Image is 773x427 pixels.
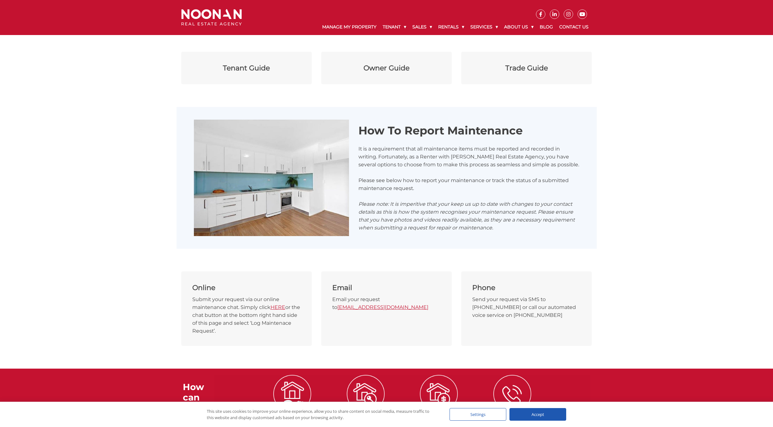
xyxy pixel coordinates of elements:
a: Trade Guide [461,52,592,84]
a: [EMAIL_ADDRESS][DOMAIN_NAME] [337,304,428,310]
a: About Us [501,19,537,35]
a: HERE [270,304,285,310]
p: Please see below how to report your maintenance or track the status of a submitted maintenance re... [358,176,579,192]
div: This site uses cookies to improve your online experience, allow you to share content on social me... [207,408,437,421]
div: Accept [509,408,566,421]
img: ICONS [493,375,531,413]
p: It is a requirement that all maintenance items must be reported and recorded in writing. Fortunat... [358,145,579,169]
div: Trade Guide [505,63,548,73]
a: Tenant [380,19,409,35]
div: Online [192,282,301,293]
img: ICONS [347,375,385,413]
a: Rentals [435,19,467,35]
div: Settings [450,408,506,421]
p: Send your request via SMS to [PHONE_NUMBER] or call our automated voice service on [PHONE_NUMBER] [472,295,581,319]
a: Contact Us [556,19,592,35]
img: Noonan Real Estate Agency [181,9,242,26]
h3: How can we help? [183,382,214,424]
a: Services [467,19,501,35]
a: Blog [537,19,556,35]
div: Email [332,282,441,293]
a: Tenant Guide [181,52,312,84]
img: ICONS [420,375,458,413]
a: Owner Guide [321,52,452,84]
div: Phone [472,282,581,293]
p: Email your request to [332,295,441,311]
a: Sales [409,19,435,35]
img: 71155694__reaimport-1694389553-20860918-24420166.jpg [194,120,349,236]
div: Owner Guide [363,63,410,73]
em: Please note: It is imperitive that your keep us up to date with changes to your contact details a... [358,201,575,231]
p: Submit your request via our online maintenance chat. Simply click or the chat button at the botto... [192,295,301,335]
h2: How To Report Maintenance [358,124,579,137]
img: ICONS [273,375,311,413]
a: Manage My Property [319,19,380,35]
div: Tenant Guide [223,63,270,73]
